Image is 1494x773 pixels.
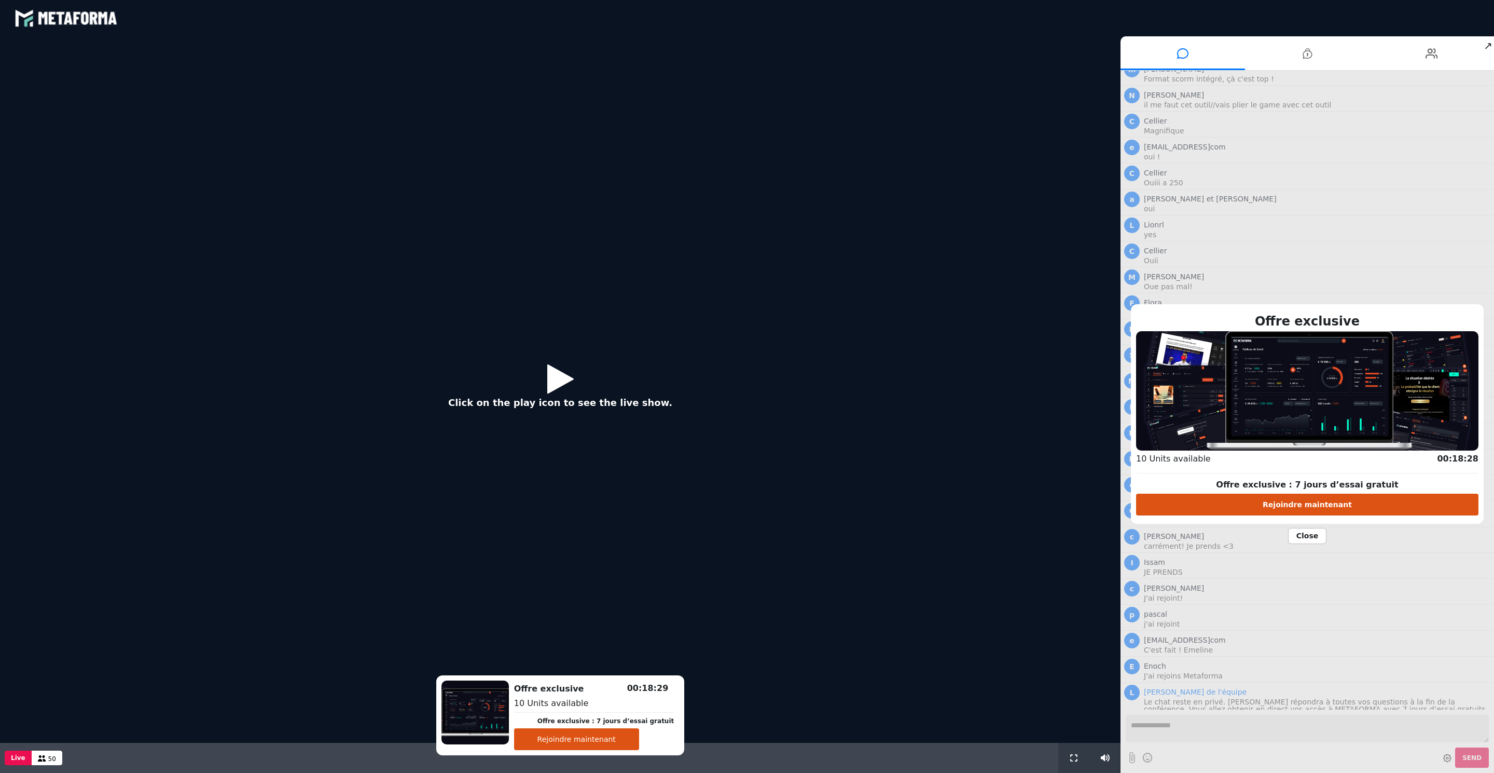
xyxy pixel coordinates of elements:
[514,728,639,750] button: Rejoindre maintenant
[1482,36,1494,55] span: ↗
[537,716,674,726] p: Offre exclusive : 7 jours d’essai gratuit
[514,698,589,708] span: 10 Units available
[1136,331,1478,451] img: 1739179564043-A1P6JPNQHWVVYF2vtlsBksFrceJM3QJX.png
[448,396,672,410] p: Click on the play icon to see the live show.
[1136,494,1478,516] button: Rejoindre maintenant
[627,683,669,693] span: 00:18:29
[1136,454,1211,464] span: 10 Units available
[441,681,509,744] img: 1739179564043-A1P6JPNQHWVVYF2vtlsBksFrceJM3QJX.png
[438,356,683,423] button: Click on the play icon to see the live show.
[1288,528,1327,544] span: Close
[5,751,32,765] button: Live
[1437,454,1478,464] span: 00:18:28
[1136,312,1478,331] h2: Offre exclusive
[1136,479,1478,491] p: Offre exclusive : 7 jours d’essai gratuit
[48,755,56,763] span: 50
[514,683,674,695] h2: Offre exclusive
